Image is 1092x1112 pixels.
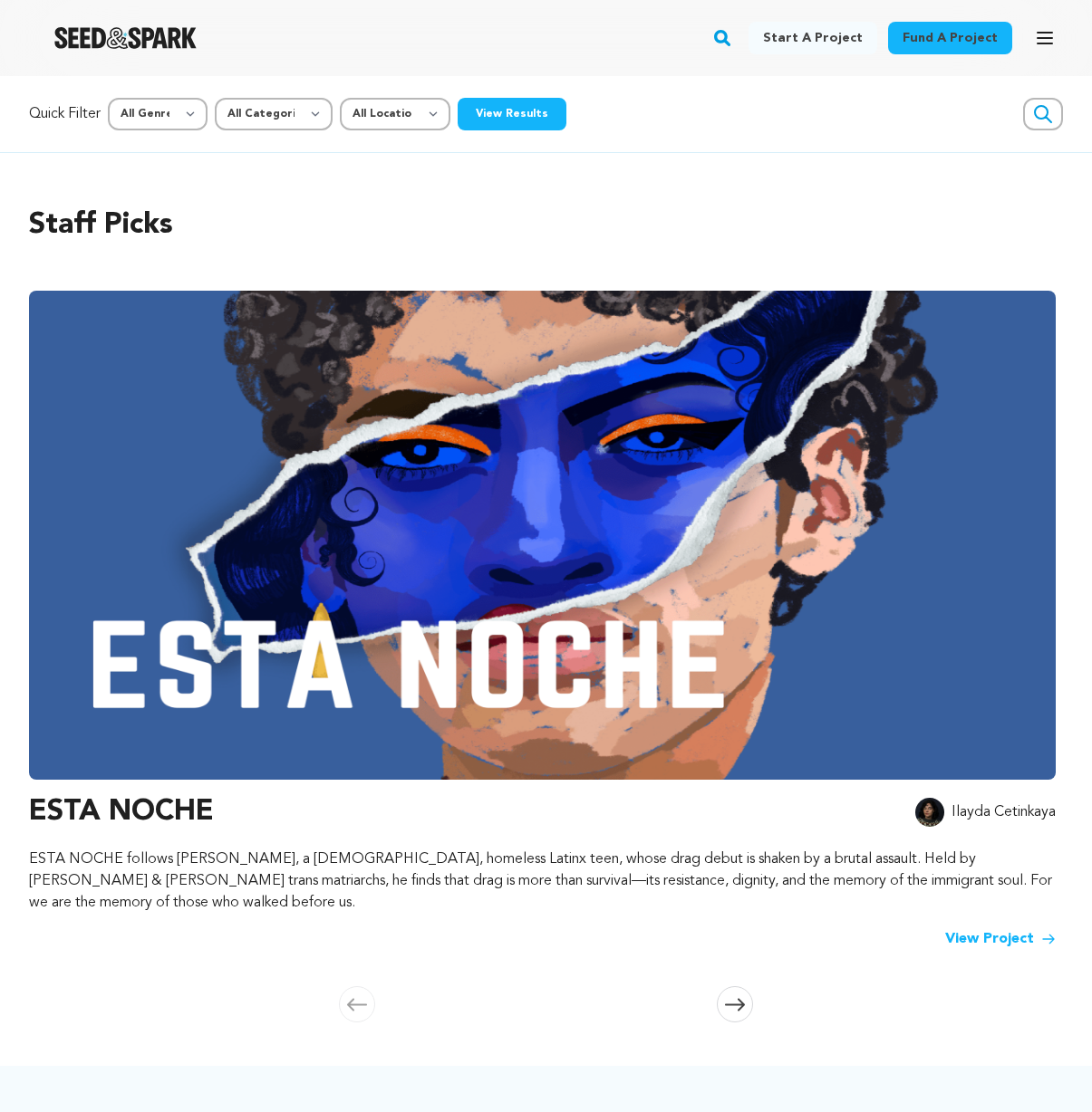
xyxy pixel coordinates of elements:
button: View Results [458,98,566,130]
p: Ilayda Cetinkaya [952,801,1056,823]
h3: ESTA NOCHE [29,791,214,834]
p: Quick Filter [29,103,101,125]
img: Seed&Spark Logo Dark Mode [54,27,197,49]
a: Fund a project [888,22,1012,54]
img: ESTA NOCHE image [29,291,1056,780]
img: 2560246e7f205256.jpg [915,798,944,827]
p: ESTA NOCHE follows [PERSON_NAME], a [DEMOGRAPHIC_DATA], homeless Latinx teen, whose drag debut is... [29,848,1056,914]
h2: Staff Picks [29,204,1063,247]
a: View Project [945,928,1056,950]
a: Seed&Spark Homepage [54,27,197,49]
a: Start a project [749,22,877,54]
